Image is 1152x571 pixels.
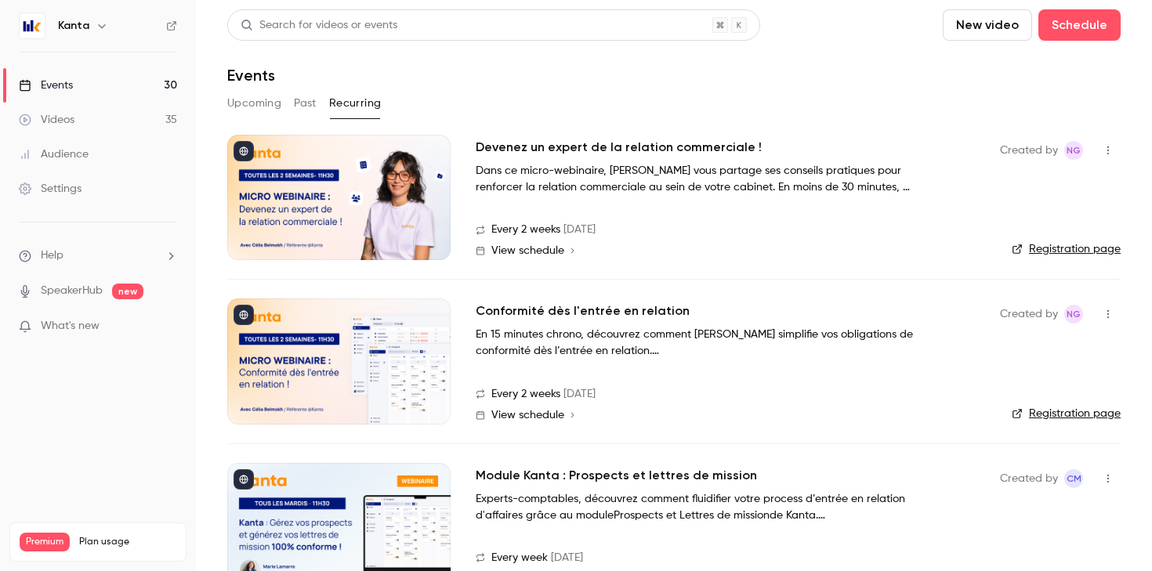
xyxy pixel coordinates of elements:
[1067,141,1081,160] span: NG
[1064,141,1083,160] span: Nicolas Guitard
[19,181,82,197] div: Settings
[20,13,45,38] img: Kanta
[491,222,560,238] span: Every 2 weeks
[943,9,1032,41] button: New video
[19,248,177,264] li: help-dropdown-opener
[19,146,89,162] div: Audience
[19,112,74,128] div: Videos
[551,550,583,566] span: [DATE]
[41,318,100,334] span: What's new
[491,386,560,403] span: Every 2 weeks
[476,493,578,504] strong: Experts-comptables
[1012,406,1121,421] a: Registration page
[476,409,975,421] a: View schedule
[20,533,70,551] span: Premium
[491,245,564,256] span: View schedule
[41,248,63,264] span: Help
[158,320,177,334] iframe: Noticeable Trigger
[1012,241,1121,257] a: Registration page
[614,510,770,521] strong: Prospects et Lettres de mission
[1000,305,1058,323] span: Created by
[329,91,382,116] button: Recurring
[1038,9,1121,41] button: Schedule
[1067,469,1081,488] span: CM
[227,91,281,116] button: Upcoming
[79,536,176,548] span: Plan usage
[1000,469,1058,488] span: Created by
[476,491,946,524] p: , découvrez comment fluidifier votre process d’entrée en relation d'affaires grâce au module de K...
[1064,469,1083,488] span: Charlotte MARTEL
[58,18,89,34] h6: Kanta
[19,78,73,93] div: Events
[1067,305,1081,323] span: NG
[476,466,757,485] a: Module Kanta : Prospects et lettres de mission
[476,138,762,157] a: Devenez un expert de la relation commerciale !
[476,163,946,196] p: Dans ce micro-webinaire, [PERSON_NAME] vous partage ses conseils pratiques pour renforcer la rela...
[41,283,103,299] a: SpeakerHub
[227,66,275,85] h1: Events
[476,244,975,257] a: View schedule
[1000,141,1058,160] span: Created by
[491,410,564,421] span: View schedule
[476,302,690,320] a: Conformité dès l'entrée en relation
[563,222,596,238] span: [DATE]
[241,17,397,34] div: Search for videos or events
[112,284,143,299] span: new
[476,327,946,360] p: En 15 minutes chrono, découvrez comment [PERSON_NAME] simplifie vos obligations de conformité dès...
[294,91,317,116] button: Past
[491,550,548,566] span: Every week
[563,386,596,403] span: [DATE]
[1064,305,1083,323] span: Nicolas Guitard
